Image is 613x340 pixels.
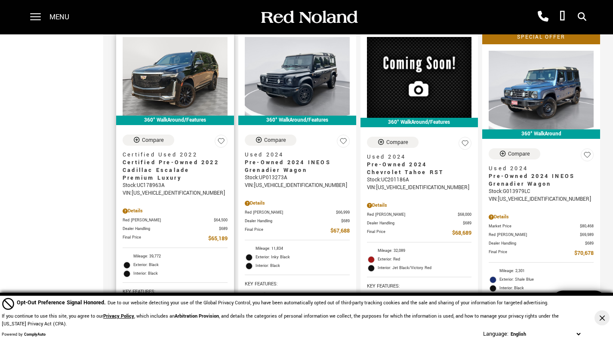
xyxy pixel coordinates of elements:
span: Exterior: Shale Blue [499,276,594,284]
select: Language Select [508,330,582,338]
div: Pricing Details - Pre-Owned 2024 INEOS Grenadier Wagon With Navigation & 4WD [489,213,594,221]
div: VIN: [US_VEHICLE_IDENTIFICATION_NUMBER] [489,196,594,203]
div: Compare [264,136,286,144]
span: Key Features : [123,287,228,297]
div: Stock : G013979LC [489,188,594,196]
span: Dealer Handling [489,240,585,247]
span: $689 [341,218,350,224]
span: Pre-Owned 2024 Chevrolet Tahoe RST [367,161,465,176]
a: Final Price $65,189 [123,234,228,243]
span: Opt-Out Preference Signal Honored . [17,299,108,306]
span: Interior: Black [133,270,228,278]
span: Red [PERSON_NAME] [245,209,336,216]
img: 2024 INEOS Grenadier Wagon [489,51,594,129]
span: Dealer Handling [367,220,463,227]
a: Dealer Handling $689 [245,218,350,224]
span: Exterior: Red [378,255,472,264]
a: Red [PERSON_NAME] $64,500 [123,217,228,224]
p: If you continue to use this site, you agree to our , which includes an , and details the categori... [2,313,559,327]
span: $80,468 [580,223,594,230]
a: Final Price $68,689 [367,229,472,238]
span: Exterior: Inky Black [256,253,350,262]
a: Red [PERSON_NAME] $68,000 [367,211,472,218]
a: Live Chat [551,291,607,314]
span: Final Price [245,227,330,236]
button: Compare Vehicle [367,137,419,148]
span: Final Price [367,229,453,238]
span: $68,689 [452,229,471,238]
span: Pre-Owned 2024 INEOS Grenadier Wagon [489,172,587,188]
span: $70,678 [574,249,594,258]
div: Compare [142,136,164,144]
a: Used 2024Pre-Owned 2024 INEOS Grenadier Wagon [245,151,350,174]
span: $68,000 [458,211,471,218]
button: Save Vehicle [215,135,228,151]
span: Key Features : [367,282,472,291]
a: Used 2024Pre-Owned 2024 INEOS Grenadier Wagon [489,165,594,188]
span: $69,989 [580,232,594,238]
span: Used 2024 [245,151,343,159]
button: Save Vehicle [581,148,594,165]
li: Mileage: 11,834 [245,245,350,253]
button: Close Button [595,310,610,325]
div: Compare [508,150,530,158]
div: Due to our website detecting your use of the Global Privacy Control, you have been automatically ... [17,298,548,307]
img: 2024 Chevrolet Tahoe RST [367,37,472,118]
span: Red [PERSON_NAME] [123,217,214,224]
div: 360° WalkAround [482,129,600,139]
button: Save Vehicle [459,137,471,153]
span: Market Price [489,223,580,230]
strong: Arbitration Provision [175,313,219,319]
span: $66,999 [336,209,350,216]
div: Stock : UC201186A [367,176,472,184]
span: $689 [463,220,471,227]
a: ComplyAuto [24,332,46,337]
span: Pre-Owned 2024 INEOS Grenadier Wagon [245,159,343,174]
span: $64,500 [214,217,228,224]
div: Stock : UC178963A [123,182,228,190]
span: Dealer Handling [245,218,341,224]
a: Red [PERSON_NAME] $69,989 [489,232,594,238]
li: Mileage: 39,772 [123,252,228,261]
span: Used 2024 [489,165,587,172]
a: Certified Used 2022Certified Pre-Owned 2022 Cadillac Escalade Premium Luxury [123,151,228,182]
span: Red [PERSON_NAME] [367,211,458,218]
span: $689 [585,240,594,247]
span: Red [PERSON_NAME] [489,232,580,238]
button: Compare Vehicle [489,148,540,159]
a: Final Price $70,678 [489,249,594,258]
img: 2022 Cadillac Escalade Premium Luxury [123,37,228,116]
div: 360° WalkAround/Features [116,116,234,125]
button: Compare Vehicle [245,135,296,146]
span: Key Features : [245,279,350,289]
button: Compare Vehicle [123,135,174,146]
div: 360° WalkAround/Features [238,116,356,125]
div: Compare [386,138,408,146]
span: Certified Pre-Owned 2022 Cadillac Escalade Premium Luxury [123,159,221,182]
a: Red [PERSON_NAME] $66,999 [245,209,350,216]
img: 2024 INEOS Grenadier Wagon [245,37,350,116]
a: Dealer Handling $689 [489,240,594,247]
span: Used 2024 [367,153,465,161]
a: Market Price $80,468 [489,223,594,230]
span: Final Price [489,249,574,258]
span: $67,688 [330,227,350,236]
span: Interior: Black [499,284,594,293]
a: Privacy Policy [103,313,134,319]
span: Final Price [123,234,208,243]
span: Certified Used 2022 [123,151,221,159]
div: Stock : UP013273A [245,174,350,182]
li: Mileage: 32,089 [367,247,472,255]
a: Dealer Handling $689 [123,226,228,232]
span: $689 [219,226,228,232]
span: Interior: Jet Black/Victory Red [378,264,472,273]
div: VIN: [US_VEHICLE_IDENTIFICATION_NUMBER] [245,182,350,190]
li: Mileage: 2,301 [489,267,594,276]
div: Powered by [2,332,46,337]
div: Pricing Details - Certified Pre-Owned 2022 Cadillac Escalade Premium Luxury With Navigation & 4WD [123,207,228,215]
a: Used 2024Pre-Owned 2024 Chevrolet Tahoe RST [367,153,472,176]
div: Language: [483,331,508,337]
div: VIN: [US_VEHICLE_IDENTIFICATION_NUMBER] [123,190,228,197]
button: Save Vehicle [337,135,350,151]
